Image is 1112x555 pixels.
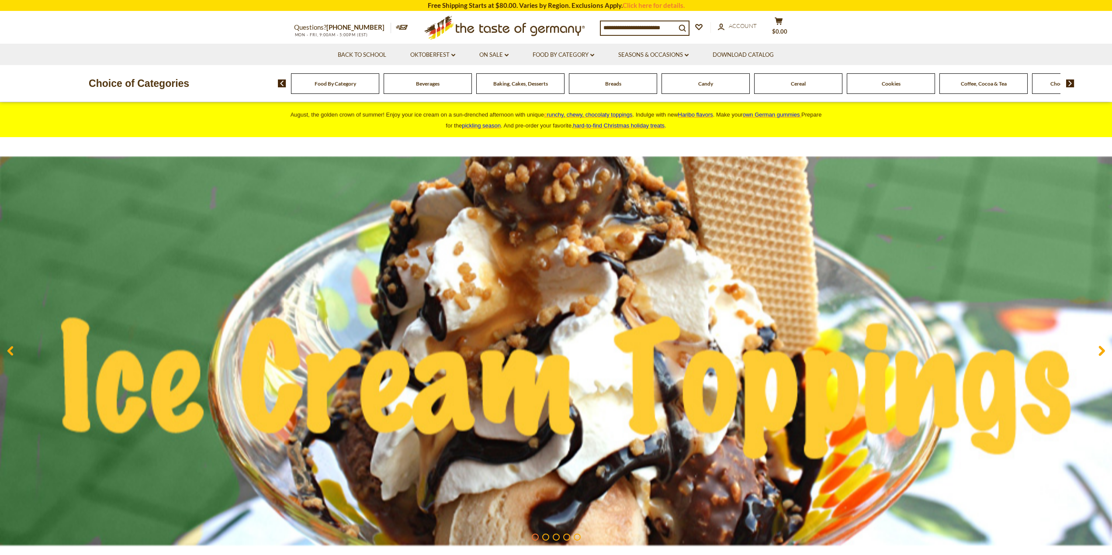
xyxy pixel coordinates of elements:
[772,28,787,35] span: $0.00
[718,21,757,31] a: Account
[729,22,757,29] span: Account
[544,111,633,118] a: crunchy, chewy, chocolaty toppings
[294,22,391,33] p: Questions?
[533,50,594,60] a: Food By Category
[291,111,822,129] span: August, the golden crown of summer! Enjoy your ice cream on a sun-drenched afternoon with unique ...
[618,50,689,60] a: Seasons & Occasions
[743,111,801,118] a: own German gummies.
[547,111,632,118] span: runchy, chewy, chocolaty toppings
[573,122,665,129] a: hard-to-find Christmas holiday treats
[743,111,800,118] span: own German gummies
[326,23,385,31] a: [PHONE_NUMBER]
[294,32,368,37] span: MON - FRI, 9:00AM - 5:00PM (EST)
[416,80,440,87] a: Beverages
[961,80,1007,87] a: Coffee, Cocoa & Tea
[278,79,286,87] img: previous arrow
[493,80,548,87] a: Baking, Cakes, Desserts
[791,80,806,87] a: Cereal
[479,50,509,60] a: On Sale
[698,80,713,87] a: Candy
[462,122,501,129] a: pickling season
[678,111,713,118] a: Haribo flavors
[1066,79,1074,87] img: next arrow
[1050,80,1102,87] a: Chocolate & Marzipan
[605,80,621,87] a: Breads
[623,1,685,9] a: Click here for details.
[338,50,386,60] a: Back to School
[573,122,666,129] span: .
[410,50,455,60] a: Oktoberfest
[882,80,901,87] a: Cookies
[315,80,356,87] a: Food By Category
[766,17,792,39] button: $0.00
[713,50,774,60] a: Download Catalog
